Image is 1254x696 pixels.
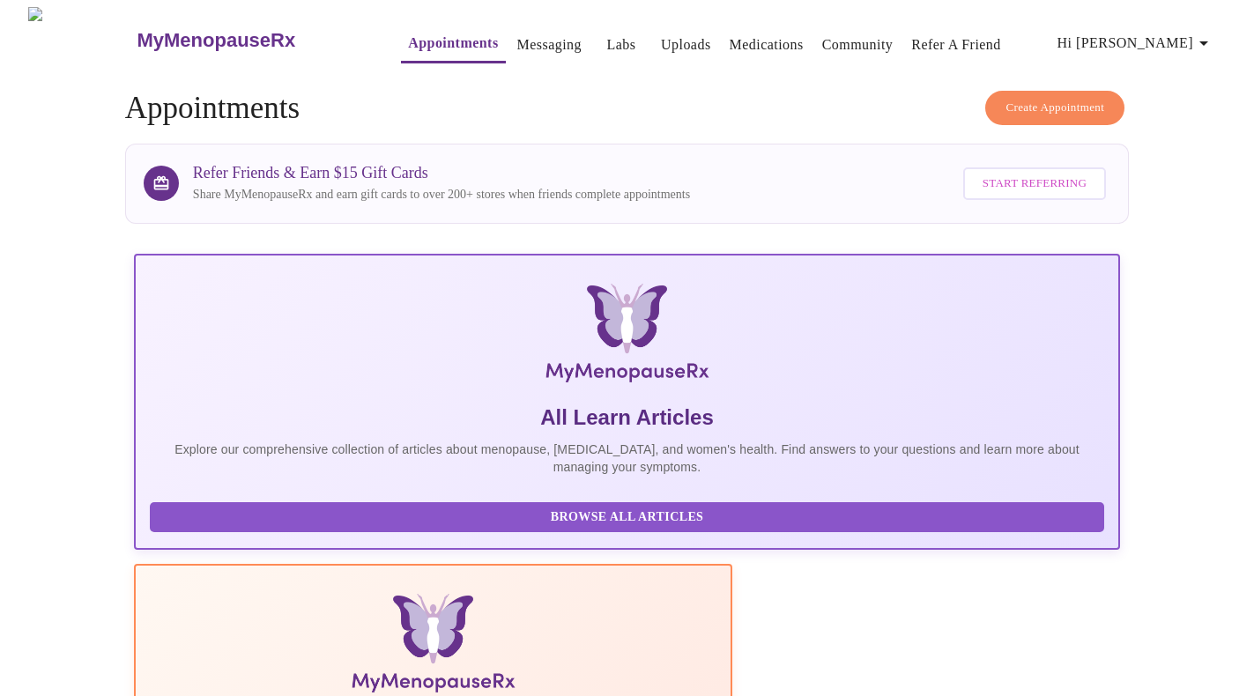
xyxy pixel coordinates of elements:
[822,33,894,57] a: Community
[510,27,589,63] button: Messaging
[408,31,498,56] a: Appointments
[959,159,1110,209] a: Start Referring
[730,33,804,57] a: Medications
[1005,98,1104,118] span: Create Appointment
[904,27,1008,63] button: Refer a Friend
[1057,31,1214,56] span: Hi [PERSON_NAME]
[985,91,1124,125] button: Create Appointment
[150,502,1104,533] button: Browse All Articles
[125,91,1129,126] h4: Appointments
[28,7,135,73] img: MyMenopauseRx Logo
[983,174,1087,194] span: Start Referring
[1050,26,1221,61] button: Hi [PERSON_NAME]
[593,27,649,63] button: Labs
[167,507,1087,529] span: Browse All Articles
[517,33,582,57] a: Messaging
[298,284,956,389] img: MyMenopauseRx Logo
[150,404,1104,432] h5: All Learn Articles
[401,26,505,63] button: Appointments
[654,27,718,63] button: Uploads
[193,164,690,182] h3: Refer Friends & Earn $15 Gift Cards
[723,27,811,63] button: Medications
[661,33,711,57] a: Uploads
[135,10,366,71] a: MyMenopauseRx
[150,441,1104,476] p: Explore our comprehensive collection of articles about menopause, [MEDICAL_DATA], and women's hea...
[150,508,1109,523] a: Browse All Articles
[607,33,636,57] a: Labs
[137,29,295,52] h3: MyMenopauseRx
[963,167,1106,200] button: Start Referring
[815,27,901,63] button: Community
[911,33,1001,57] a: Refer a Friend
[193,186,690,204] p: Share MyMenopauseRx and earn gift cards to over 200+ stores when friends complete appointments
